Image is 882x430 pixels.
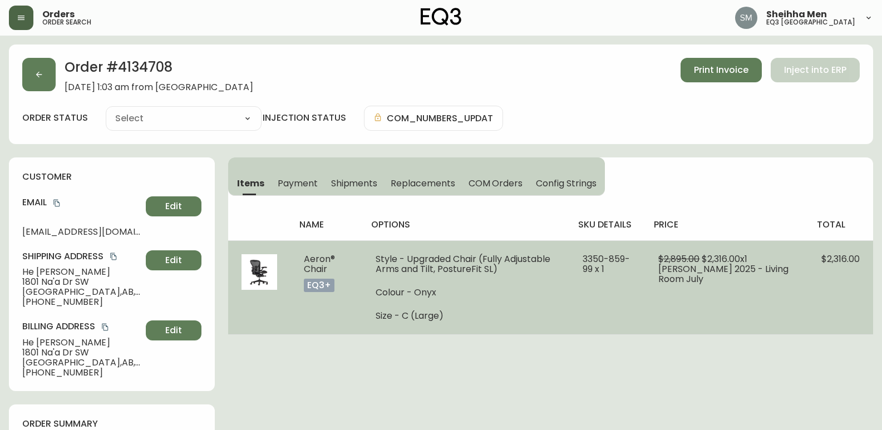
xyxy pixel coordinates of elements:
span: Orders [42,10,75,19]
h4: injection status [263,112,346,124]
span: 1801 Na'a Dr SW [22,277,141,287]
li: Colour - Onyx [376,288,556,298]
span: Replacements [391,177,455,189]
li: Style - Upgraded Chair (Fully Adjustable Arms and Tilt, PostureFit SL) [376,254,556,274]
span: Payment [278,177,318,189]
span: [GEOGRAPHIC_DATA] , AB , T3H 6C4 , CA [22,358,141,368]
img: cfa6f7b0e1fd34ea0d7b164297c1067f [735,7,757,29]
button: Edit [146,320,201,340]
h4: options [371,219,561,231]
img: logo [421,8,462,26]
h4: name [299,219,353,231]
button: Print Invoice [681,58,762,82]
h4: Billing Address [22,320,141,333]
span: $2,316.00 x 1 [702,253,747,265]
span: [EMAIL_ADDRESS][DOMAIN_NAME] [22,227,141,237]
span: 3350-859-99 x 1 [583,253,630,275]
button: Edit [146,250,201,270]
span: [PHONE_NUMBER] [22,368,141,378]
span: Shipments [331,177,378,189]
span: Config Strings [536,177,596,189]
button: copy [51,197,62,209]
span: [GEOGRAPHIC_DATA] , AB , T3H 6C4 , CA [22,287,141,297]
span: $2,895.00 [658,253,699,265]
span: Sheihha Men [766,10,827,19]
h4: customer [22,171,201,183]
span: Print Invoice [694,64,748,76]
li: Size - C (Large) [376,311,556,321]
h4: sku details [578,219,636,231]
h4: price [654,219,799,231]
label: order status [22,112,88,124]
span: 1801 Na'a Dr SW [22,348,141,358]
span: Edit [165,200,182,212]
span: Edit [165,324,182,337]
span: [DATE] 1:03 am from [GEOGRAPHIC_DATA] [65,82,253,92]
h4: Shipping Address [22,250,141,263]
button: Edit [146,196,201,216]
h5: eq3 [GEOGRAPHIC_DATA] [766,19,855,26]
span: Aeron® Chair [304,253,335,275]
p: eq3+ [304,279,334,292]
h4: Email [22,196,141,209]
h4: order summary [22,418,201,430]
h5: order search [42,19,91,26]
button: copy [108,251,119,262]
span: [PERSON_NAME] 2025 - Living Room July [658,263,789,285]
span: He [PERSON_NAME] [22,267,141,277]
span: [PHONE_NUMBER] [22,297,141,307]
img: 2e798f56-32e1-4fd4-9cff-c80580a06b69.jpg [242,254,277,290]
span: He [PERSON_NAME] [22,338,141,348]
span: Items [237,177,264,189]
h4: total [817,219,864,231]
span: COM Orders [469,177,523,189]
span: Edit [165,254,182,266]
button: copy [100,322,111,333]
h2: Order # 4134708 [65,58,253,82]
span: $2,316.00 [821,253,860,265]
